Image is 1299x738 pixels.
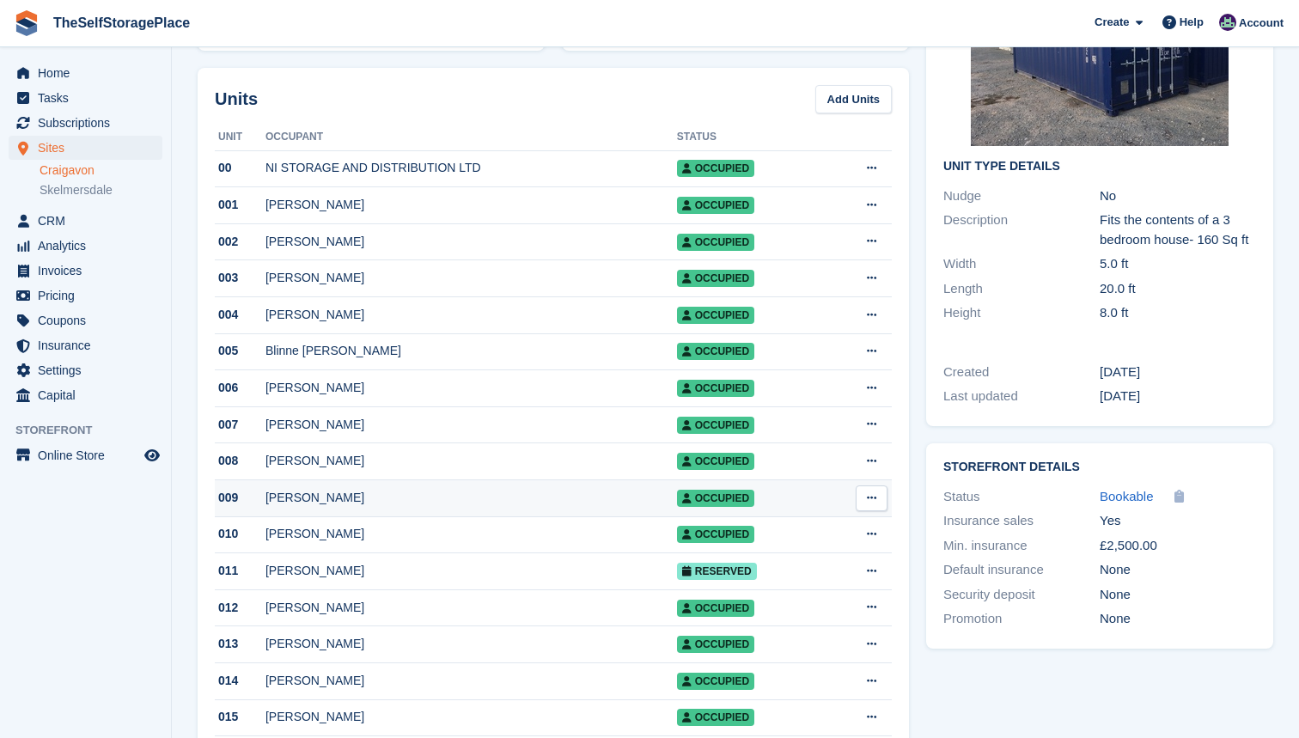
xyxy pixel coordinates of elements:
[677,417,754,434] span: Occupied
[677,307,754,324] span: Occupied
[9,333,162,357] a: menu
[215,196,265,214] div: 001
[215,342,265,360] div: 005
[943,303,1100,323] div: Height
[1100,210,1256,249] div: Fits the contents of a 3 bedroom house- 160 Sq ft
[1100,186,1256,206] div: No
[215,525,265,543] div: 010
[215,489,265,507] div: 009
[9,308,162,332] a: menu
[38,383,141,407] span: Capital
[677,709,754,726] span: Occupied
[943,279,1100,299] div: Length
[943,254,1100,274] div: Width
[265,562,677,580] div: [PERSON_NAME]
[1100,363,1256,382] div: [DATE]
[1100,387,1256,406] div: [DATE]
[677,197,754,214] span: Occupied
[265,306,677,324] div: [PERSON_NAME]
[677,636,754,653] span: Occupied
[9,443,162,467] a: menu
[943,511,1100,531] div: Insurance sales
[9,383,162,407] a: menu
[215,124,265,151] th: Unit
[38,333,141,357] span: Insurance
[677,343,754,360] span: Occupied
[265,269,677,287] div: [PERSON_NAME]
[677,490,754,507] span: Occupied
[215,269,265,287] div: 003
[943,609,1100,629] div: Promotion
[38,61,141,85] span: Home
[142,445,162,466] a: Preview store
[9,61,162,85] a: menu
[215,599,265,617] div: 012
[943,363,1100,382] div: Created
[1239,15,1284,32] span: Account
[943,186,1100,206] div: Nudge
[677,160,754,177] span: Occupied
[215,159,265,177] div: 00
[265,708,677,726] div: [PERSON_NAME]
[15,422,171,439] span: Storefront
[215,635,265,653] div: 013
[1100,585,1256,605] div: None
[40,182,162,198] a: Skelmersdale
[215,306,265,324] div: 004
[265,599,677,617] div: [PERSON_NAME]
[677,124,826,151] th: Status
[943,585,1100,605] div: Security deposit
[677,380,754,397] span: Occupied
[38,136,141,160] span: Sites
[215,452,265,470] div: 008
[677,453,754,470] span: Occupied
[265,452,677,470] div: [PERSON_NAME]
[1100,279,1256,299] div: 20.0 ft
[38,259,141,283] span: Invoices
[265,342,677,360] div: Blinne [PERSON_NAME]
[677,234,754,251] span: Occupied
[215,562,265,580] div: 011
[677,673,754,690] span: Occupied
[265,489,677,507] div: [PERSON_NAME]
[265,416,677,434] div: [PERSON_NAME]
[38,86,141,110] span: Tasks
[9,86,162,110] a: menu
[943,487,1100,507] div: Status
[677,563,757,580] span: Reserved
[38,443,141,467] span: Online Store
[265,672,677,690] div: [PERSON_NAME]
[943,387,1100,406] div: Last updated
[1100,254,1256,274] div: 5.0 ft
[1180,14,1204,31] span: Help
[1100,536,1256,556] div: £2,500.00
[38,308,141,332] span: Coupons
[815,85,892,113] a: Add Units
[14,10,40,36] img: stora-icon-8386f47178a22dfd0bd8f6a31ec36ba5ce8667c1dd55bd0f319d3a0aa187defe.svg
[943,560,1100,580] div: Default insurance
[46,9,197,37] a: TheSelfStoragePlace
[215,233,265,251] div: 002
[38,209,141,233] span: CRM
[943,160,1256,174] h2: Unit Type details
[215,672,265,690] div: 014
[40,162,162,179] a: Craigavon
[38,234,141,258] span: Analytics
[1100,489,1154,503] span: Bookable
[38,111,141,135] span: Subscriptions
[265,196,677,214] div: [PERSON_NAME]
[265,124,677,151] th: Occupant
[215,416,265,434] div: 007
[265,525,677,543] div: [PERSON_NAME]
[265,635,677,653] div: [PERSON_NAME]
[1219,14,1236,31] img: Sam
[215,708,265,726] div: 015
[9,358,162,382] a: menu
[215,86,258,112] h2: Units
[943,210,1100,249] div: Description
[1100,303,1256,323] div: 8.0 ft
[677,270,754,287] span: Occupied
[677,526,754,543] span: Occupied
[9,234,162,258] a: menu
[1100,609,1256,629] div: None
